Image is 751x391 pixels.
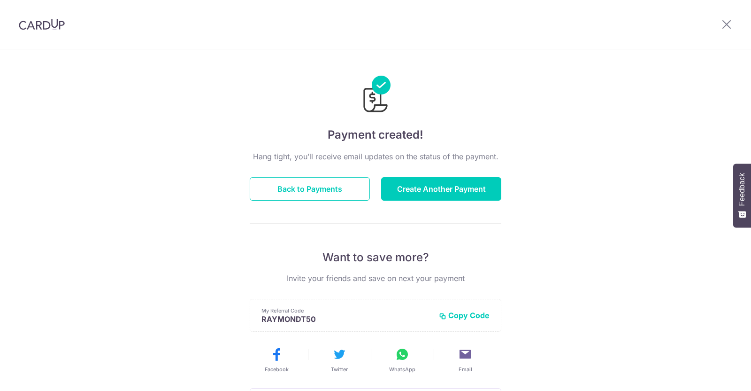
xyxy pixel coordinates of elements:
p: My Referral Code [261,307,431,314]
span: Facebook [265,366,289,373]
button: WhatsApp [375,347,430,373]
img: CardUp [19,19,65,30]
p: Invite your friends and save on next your payment [250,273,501,284]
img: Payments [360,76,391,115]
span: Email [459,366,472,373]
p: Want to save more? [250,250,501,265]
h4: Payment created! [250,126,501,143]
span: Twitter [331,366,348,373]
span: Feedback [738,173,746,206]
button: Facebook [249,347,304,373]
button: Back to Payments [250,177,370,201]
button: Copy Code [439,311,490,320]
button: Twitter [312,347,367,373]
p: Hang tight, you’ll receive email updates on the status of the payment. [250,151,501,162]
button: Create Another Payment [381,177,501,201]
button: Feedback - Show survey [733,164,751,227]
p: RAYMONDT50 [261,314,431,324]
span: WhatsApp [389,366,415,373]
button: Email [437,347,493,373]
